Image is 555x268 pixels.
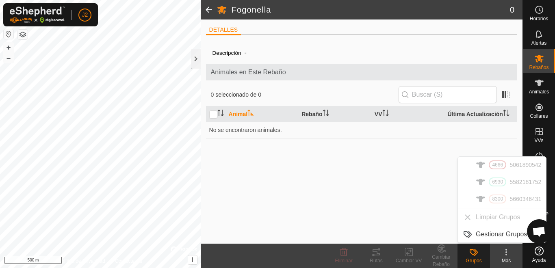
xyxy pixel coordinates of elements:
[530,114,548,119] span: Collares
[4,53,13,63] button: –
[371,106,444,122] th: VV
[212,50,241,56] label: Descripción
[192,256,193,263] span: i
[115,257,142,265] a: Contáctenos
[4,29,13,39] button: Restablecer Mapa
[217,111,224,117] p-sorticon: Activar para ordenar
[476,229,527,239] span: Gestionar Grupos
[399,86,497,103] input: Buscar (S)
[503,111,509,117] p-sorticon: Activar para ordenar
[298,106,371,122] th: Rebaño
[532,258,546,263] span: Ayuda
[360,257,392,264] div: Rutas
[382,111,389,117] p-sorticon: Activar para ordenar
[490,257,522,264] div: Más
[444,106,518,122] th: Última Actualización
[247,111,254,117] p-sorticon: Activar para ordenar
[523,243,555,266] a: Ayuda
[392,257,425,264] div: Cambiar VV
[529,89,549,94] span: Animales
[425,253,457,268] div: Cambiar Rebaño
[534,138,543,143] span: VVs
[188,255,197,264] button: i
[531,41,546,45] span: Alertas
[206,122,518,138] td: No se encontraron animales.
[529,65,548,70] span: Rebaños
[527,219,551,244] a: Obre el xat
[458,226,546,242] li: Gestionar Grupos
[510,4,514,16] span: 0
[241,46,250,59] span: -
[211,91,399,99] span: 0 seleccionado de 0
[323,111,329,117] p-sorticon: Activar para ordenar
[335,258,352,264] span: Eliminar
[18,30,28,39] button: Capas del Mapa
[530,16,548,21] span: Horarios
[232,5,510,15] h2: Fogonella
[58,257,105,265] a: Política de Privacidad
[82,11,88,19] span: J2
[4,43,13,52] button: +
[457,257,490,264] div: Grupos
[225,106,299,122] th: Animal
[211,67,513,77] span: Animales en Este Rebaño
[10,6,65,23] img: Logo Gallagher
[206,26,241,35] li: DETALLES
